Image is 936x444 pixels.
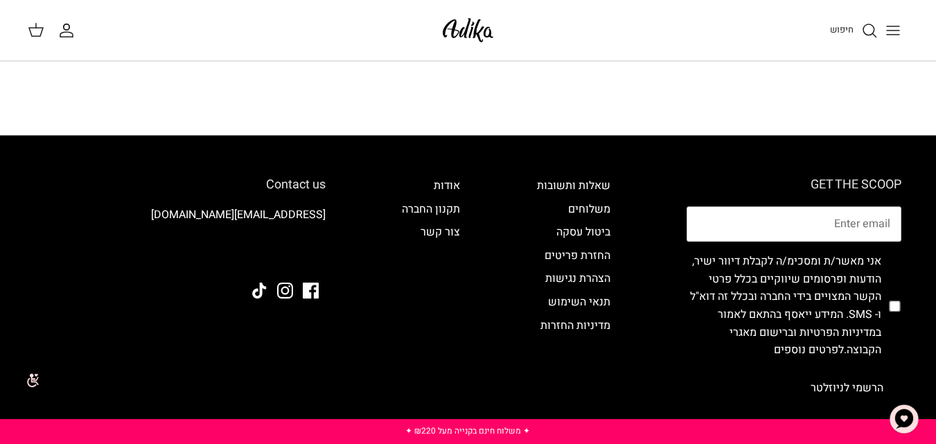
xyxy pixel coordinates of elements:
[251,283,267,299] a: Tiktok
[277,283,293,299] a: Instagram
[545,270,610,287] a: הצהרת נגישות
[830,22,878,39] a: חיפוש
[523,177,624,405] div: Secondary navigation
[10,361,48,399] img: accessibility_icon02.svg
[405,425,530,437] a: ✦ משלוח חינם בקנייה מעל ₪220 ✦
[58,22,80,39] a: החשבון שלי
[687,206,901,242] input: Email
[288,245,326,263] img: Adika IL
[793,371,901,405] button: הרשמי לניוזלטר
[878,15,908,46] button: Toggle menu
[402,201,460,217] a: תקנון החברה
[548,294,610,310] a: תנאי השימוש
[35,177,326,193] h6: Contact us
[303,283,319,299] a: Facebook
[687,177,901,193] h6: GET THE SCOOP
[556,224,610,240] a: ביטול עסקה
[687,253,881,359] label: אני מאשר/ת ומסכימ/ה לקבלת דיוור ישיר, הודעות ופרסומים שיווקיים בכלל פרטי הקשר המצויים בידי החברה ...
[439,14,497,46] img: Adika IL
[421,224,460,240] a: צור קשר
[151,206,326,223] a: [EMAIL_ADDRESS][DOMAIN_NAME]
[568,201,610,217] a: משלוחים
[545,247,610,264] a: החזרת פריטים
[388,177,474,405] div: Secondary navigation
[540,317,610,334] a: מדיניות החזרות
[883,398,925,440] button: צ'אט
[537,177,610,194] a: שאלות ותשובות
[434,177,460,194] a: אודות
[830,23,854,36] span: חיפוש
[774,341,844,358] a: לפרטים נוספים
